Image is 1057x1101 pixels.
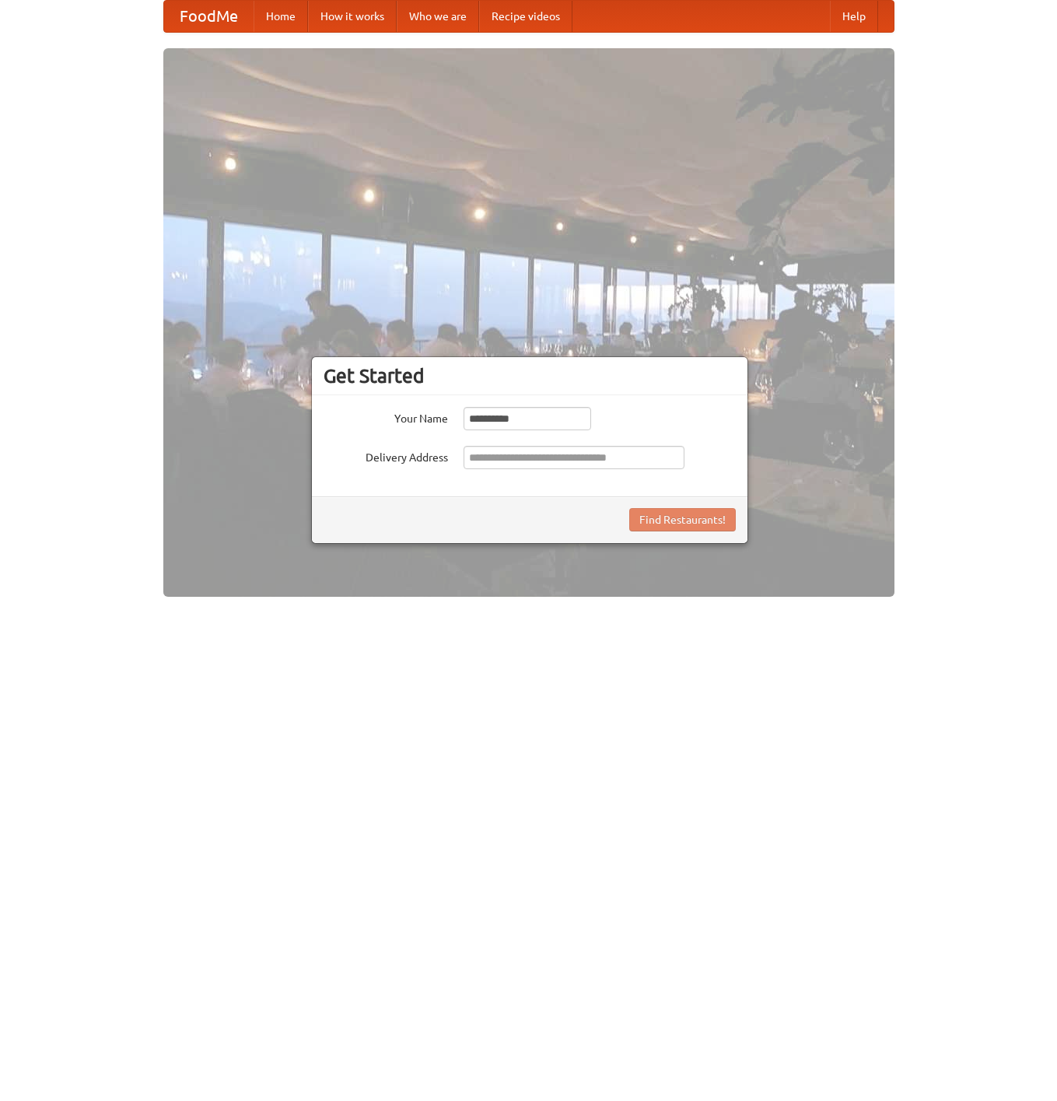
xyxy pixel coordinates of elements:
[324,446,448,465] label: Delivery Address
[397,1,479,32] a: Who we are
[164,1,254,32] a: FoodMe
[629,508,736,531] button: Find Restaurants!
[324,364,736,387] h3: Get Started
[324,407,448,426] label: Your Name
[308,1,397,32] a: How it works
[254,1,308,32] a: Home
[479,1,572,32] a: Recipe videos
[830,1,878,32] a: Help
